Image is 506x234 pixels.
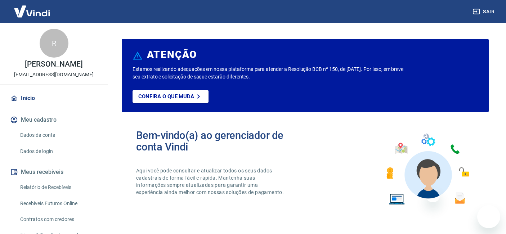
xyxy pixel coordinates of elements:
a: Recebíveis Futuros Online [17,196,99,211]
a: Início [9,90,99,106]
p: [EMAIL_ADDRESS][DOMAIN_NAME] [14,71,94,78]
iframe: Fechar mensagem [426,188,440,202]
button: Sair [471,5,497,18]
a: Confira o que muda [133,90,209,103]
p: [PERSON_NAME] [25,60,82,68]
img: Imagem de um avatar masculino com diversos icones exemplificando as funcionalidades do gerenciado... [380,130,474,209]
div: R [40,29,68,58]
a: Dados da conta [17,128,99,143]
a: Dados de login [17,144,99,159]
h2: Bem-vindo(a) ao gerenciador de conta Vindi [136,130,305,153]
p: Aqui você pode consultar e atualizar todos os seus dados cadastrais de forma fácil e rápida. Mant... [136,167,285,196]
h6: ATENÇÃO [147,51,197,58]
img: Vindi [9,0,55,22]
iframe: Botão para abrir a janela de mensagens [477,205,500,228]
p: Estamos realizando adequações em nossa plataforma para atender a Resolução BCB nº 150, de [DATE].... [133,66,409,81]
p: Confira o que muda [138,93,194,100]
a: Contratos com credores [17,212,99,227]
button: Meus recebíveis [9,164,99,180]
a: Relatório de Recebíveis [17,180,99,195]
button: Meu cadastro [9,112,99,128]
